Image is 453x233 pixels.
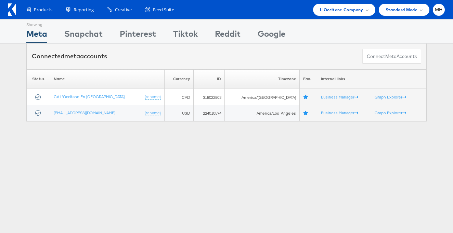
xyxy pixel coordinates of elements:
[32,52,107,61] div: Connected accounts
[386,6,417,13] span: Standard Mode
[153,7,174,13] span: Feed Suite
[145,94,161,100] a: (rename)
[194,89,225,105] td: 318022803
[145,110,161,116] a: (rename)
[50,69,165,89] th: Name
[64,28,103,43] div: Snapchat
[225,69,300,89] th: Timezone
[26,20,47,28] div: Showing
[26,28,47,43] div: Meta
[321,94,359,100] a: Business Manager
[194,69,225,89] th: ID
[375,110,406,115] a: Graph Explorer
[54,94,125,99] a: CA L'Occitane En [GEOGRAPHIC_DATA]
[165,89,194,105] td: CAD
[258,28,285,43] div: Google
[165,105,194,121] td: USD
[173,28,198,43] div: Tiktok
[54,110,115,115] a: [EMAIL_ADDRESS][DOMAIN_NAME]
[165,69,194,89] th: Currency
[385,53,397,60] span: meta
[64,52,80,60] span: meta
[321,110,359,115] a: Business Manager
[194,105,225,121] td: 224010574
[375,94,406,100] a: Graph Explorer
[435,8,443,12] span: MH
[27,69,50,89] th: Status
[362,49,421,64] button: ConnectmetaAccounts
[34,7,52,13] span: Products
[320,6,363,13] span: L'Occitane Company
[215,28,241,43] div: Reddit
[120,28,156,43] div: Pinterest
[225,105,300,121] td: America/Los_Angeles
[74,7,94,13] span: Reporting
[115,7,132,13] span: Creative
[225,89,300,105] td: America/[GEOGRAPHIC_DATA]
